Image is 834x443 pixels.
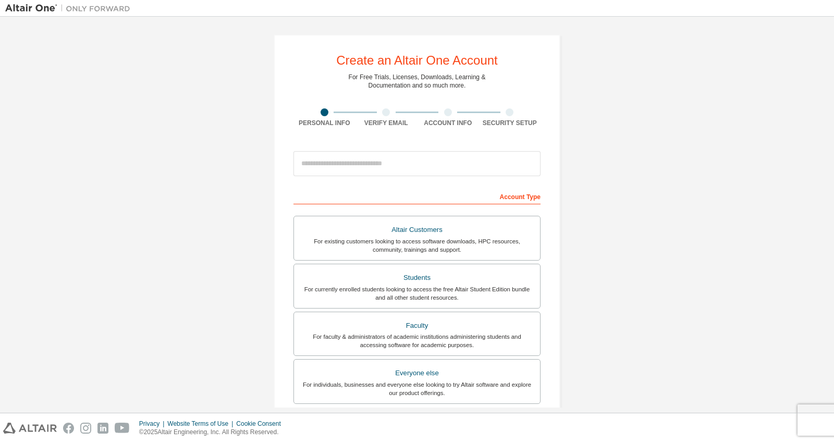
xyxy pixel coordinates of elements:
[63,423,74,434] img: facebook.svg
[139,428,287,437] p: © 2025 Altair Engineering, Inc. All Rights Reserved.
[336,54,498,67] div: Create an Altair One Account
[300,380,534,397] div: For individuals, businesses and everyone else looking to try Altair software and explore our prod...
[300,270,534,285] div: Students
[300,366,534,380] div: Everyone else
[293,188,541,204] div: Account Type
[293,119,355,127] div: Personal Info
[3,423,57,434] img: altair_logo.svg
[139,420,167,428] div: Privacy
[300,285,534,302] div: For currently enrolled students looking to access the free Altair Student Edition bundle and all ...
[167,420,236,428] div: Website Terms of Use
[349,73,486,90] div: For Free Trials, Licenses, Downloads, Learning & Documentation and so much more.
[417,119,479,127] div: Account Info
[300,333,534,349] div: For faculty & administrators of academic institutions administering students and accessing softwa...
[236,420,287,428] div: Cookie Consent
[5,3,136,14] img: Altair One
[97,423,108,434] img: linkedin.svg
[115,423,130,434] img: youtube.svg
[80,423,91,434] img: instagram.svg
[479,119,541,127] div: Security Setup
[300,318,534,333] div: Faculty
[300,223,534,237] div: Altair Customers
[300,237,534,254] div: For existing customers looking to access software downloads, HPC resources, community, trainings ...
[355,119,418,127] div: Verify Email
